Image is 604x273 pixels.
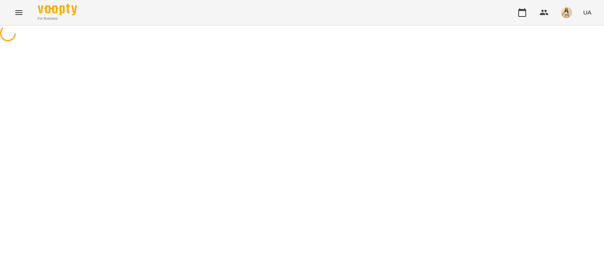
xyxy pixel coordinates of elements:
[38,4,77,15] img: Voopty Logo
[38,16,77,21] span: For Business
[9,3,28,22] button: Menu
[561,7,572,18] img: 11d8f0996dfd046a8fdfc6cf4aa1cc70.jpg
[580,5,595,20] button: UA
[583,8,591,16] span: UA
